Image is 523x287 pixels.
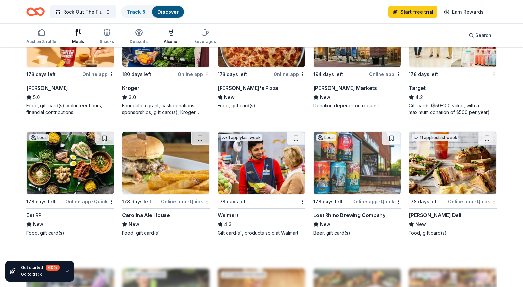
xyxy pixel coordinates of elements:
[218,4,305,109] a: Image for Andy's PizzaLocal178 days leftOnline app[PERSON_NAME]'s PizzaNewFood, gift card(s)
[26,39,56,44] div: Auction & raffle
[26,4,114,116] a: Image for Sheetz4 applieslast week178 days leftOnline app[PERSON_NAME]5.0Food, gift card(s), volu...
[314,132,401,194] img: Image for Lost Rhino Brewing Company
[475,31,491,39] span: Search
[409,71,438,78] div: 178 days left
[187,199,189,204] span: •
[274,70,305,78] div: Online app
[409,4,497,116] a: Image for Target2 applieslast week178 days leftTarget4.2Gift cards ($50-100 value, with a maximum...
[21,272,60,277] div: Go to track
[29,134,49,141] div: Local
[122,71,151,78] div: 180 days left
[409,102,497,116] div: Gift cards ($50-100 value, with a maximum donation of $500 per year)
[65,197,114,206] div: Online app Quick
[320,93,330,101] span: New
[82,70,114,78] div: Online app
[409,132,496,194] img: Image for McAlister's Deli
[164,39,178,44] div: Alcohol
[26,131,114,236] a: Image for Eat RPLocal178 days leftOnline app•QuickEat RPNewFood, gift card(s)
[21,265,60,271] div: Get started
[218,230,305,236] div: Gift card(s), products sold at Walmart
[122,102,210,116] div: Foundation grant, cash donations, sponsorships, gift card(s), Kroger products
[50,5,116,18] button: Rock Out The Flu
[26,211,42,219] div: Eat RP
[409,211,461,219] div: [PERSON_NAME] Deli
[63,8,103,16] span: Rock Out The Flu
[415,220,426,228] span: New
[218,84,278,92] div: [PERSON_NAME]'s Pizza
[448,197,497,206] div: Online app Quick
[178,70,210,78] div: Online app
[352,197,401,206] div: Online app Quick
[129,220,139,228] span: New
[320,220,330,228] span: New
[409,84,426,92] div: Target
[415,93,423,101] span: 4.2
[313,102,401,109] div: Donation depends on request
[313,211,386,219] div: Lost Rhino Brewing Company
[224,93,235,101] span: New
[157,9,179,14] a: Discover
[26,230,114,236] div: Food, gift card(s)
[33,93,40,101] span: 5.0
[388,6,437,18] a: Start free trial
[27,132,114,194] img: Image for Eat RP
[122,4,210,116] a: Image for Kroger1 applylast week180 days leftOnline appKroger3.0Foundation grant, cash donations,...
[122,84,140,92] div: Kroger
[26,102,114,116] div: Food, gift card(s), volunteer hours, financial contributions
[121,5,185,18] button: Track· 5Discover
[33,220,43,228] span: New
[130,26,148,47] button: Desserts
[26,26,56,47] button: Auction & raffle
[26,198,56,206] div: 178 days left
[26,4,45,19] a: Home
[313,71,343,78] div: 194 days left
[474,199,476,204] span: •
[409,230,497,236] div: Food, gift card(s)
[122,230,210,236] div: Food, gift card(s)
[218,102,305,109] div: Food, gift card(s)
[218,71,247,78] div: 178 days left
[313,198,343,206] div: 178 days left
[194,26,216,47] button: Beverages
[100,39,114,44] div: Snacks
[221,134,262,141] div: 1 apply last week
[218,211,238,219] div: Walmart
[369,70,401,78] div: Online app
[122,198,151,206] div: 178 days left
[130,39,148,44] div: Desserts
[409,131,497,236] a: Image for McAlister's Deli11 applieslast week178 days leftOnline app•Quick[PERSON_NAME] DeliNewFo...
[26,71,56,78] div: 178 days left
[194,39,216,44] div: Beverages
[129,93,136,101] span: 3.0
[379,199,380,204] span: •
[224,220,232,228] span: 4.3
[92,199,93,204] span: •
[100,26,114,47] button: Snacks
[164,26,178,47] button: Alcohol
[218,132,305,194] img: Image for Walmart
[122,132,210,194] img: Image for Carolina Ale House
[26,84,68,92] div: [PERSON_NAME]
[313,84,377,92] div: [PERSON_NAME] Markets
[161,197,210,206] div: Online app Quick
[463,29,497,42] button: Search
[316,134,336,141] div: Local
[313,131,401,236] a: Image for Lost Rhino Brewing CompanyLocal178 days leftOnline app•QuickLost Rhino Brewing CompanyN...
[72,39,84,44] div: Meals
[46,265,60,271] div: 60 %
[218,198,247,206] div: 178 days left
[409,198,438,206] div: 178 days left
[122,211,170,219] div: Carolina Ale House
[122,131,210,236] a: Image for Carolina Ale House178 days leftOnline app•QuickCarolina Ale HouseNewFood, gift card(s)
[127,9,145,14] a: Track· 5
[440,6,487,18] a: Earn Rewards
[313,230,401,236] div: Beer, gift card(s)
[72,26,84,47] button: Meals
[412,134,458,141] div: 11 applies last week
[313,4,401,109] a: Image for Weis Markets194 days leftOnline app[PERSON_NAME] MarketsNewDonation depends on request
[218,131,305,236] a: Image for Walmart1 applylast week178 days leftWalmart4.3Gift card(s), products sold at Walmart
